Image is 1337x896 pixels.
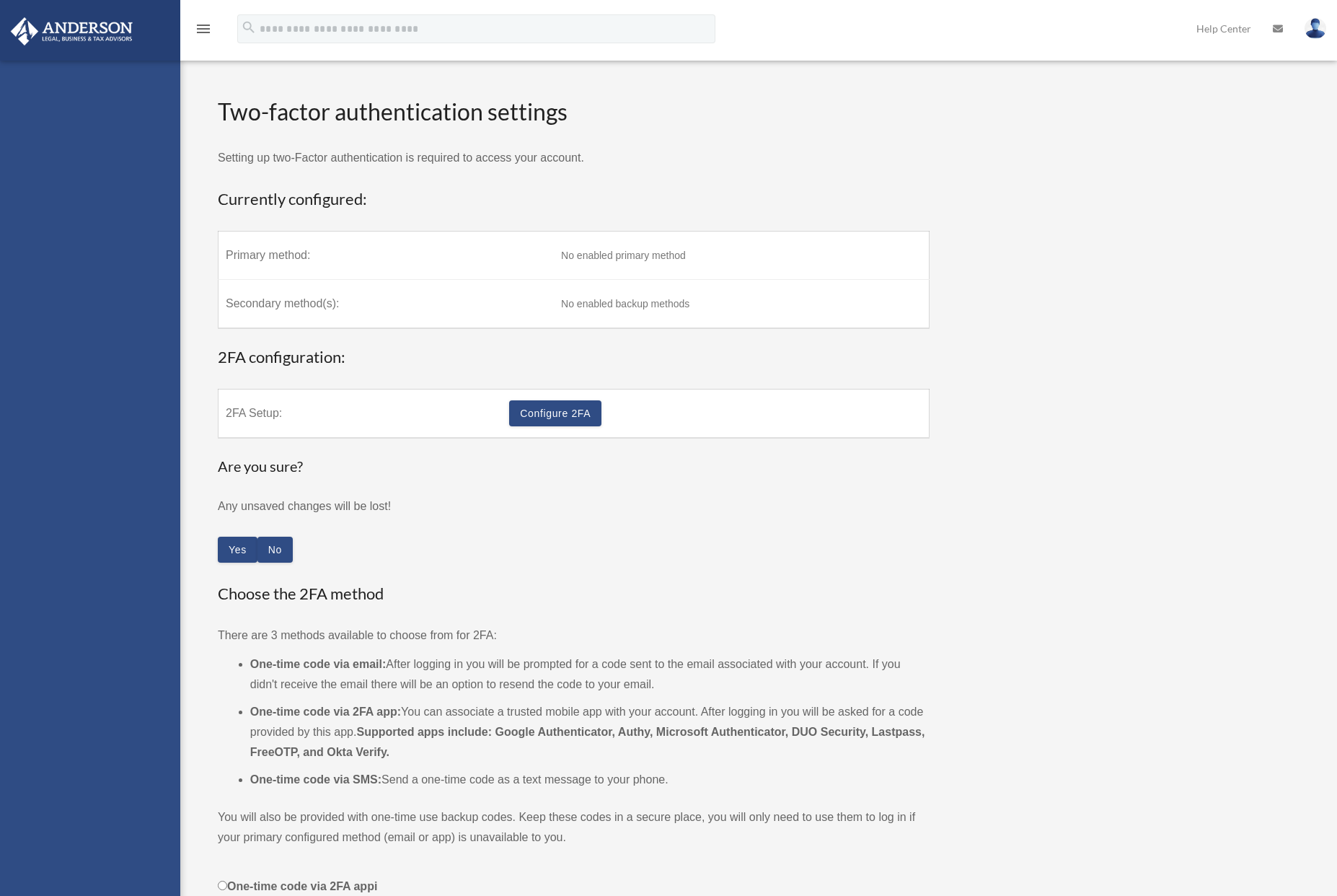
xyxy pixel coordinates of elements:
li: You can associate a trusted mobile app with your account. After logging in you will be asked for ... [250,702,930,763]
h4: Are you sure? [218,456,528,476]
td: No enabled primary method [554,232,929,280]
button: Close this dialog window and the wizard [218,537,257,563]
button: Close this dialog window [257,537,293,563]
label: 2FA Setup: [226,402,495,425]
strong: Supported apps include: Google Authenticator, Authy, Microsoft Authenticator, DUO Security, Lastp... [250,726,925,758]
label: Secondary method(s): [226,292,547,315]
img: User Pic [1305,18,1326,39]
p: Any unsaved changes will be lost! [218,496,528,517]
td: No enabled backup methods [554,280,929,329]
strong: One-time code via email: [250,658,387,670]
strong: One-time code via 2FA app: [250,706,401,718]
h3: Currently configured: [218,188,930,211]
i: menu [195,20,212,38]
a: Configure 2FA [509,400,601,426]
i: search [241,19,257,35]
strong: One-time code via SMS: [250,773,381,786]
p: Setting up two-Factor authentication is required to access your account. [218,148,930,168]
li: After logging in you will be prompted for a code sent to the email associated with your account. ... [250,654,930,695]
h3: Choose the 2FA method [218,583,930,605]
h2: Two-factor authentication settings [218,96,930,128]
div: There are 3 methods available to choose from for 2FA: [218,583,930,848]
p: You will also be provided with one-time use backup codes. Keep these codes in a secure place, you... [218,807,930,848]
a: menu [195,25,212,38]
h3: 2FA configuration: [218,346,930,369]
span: i [374,880,377,892]
li: Send a one-time code as a text message to your phone. [250,770,930,790]
label: Primary method: [226,244,547,267]
img: Anderson Advisors Platinum Portal [6,17,137,45]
